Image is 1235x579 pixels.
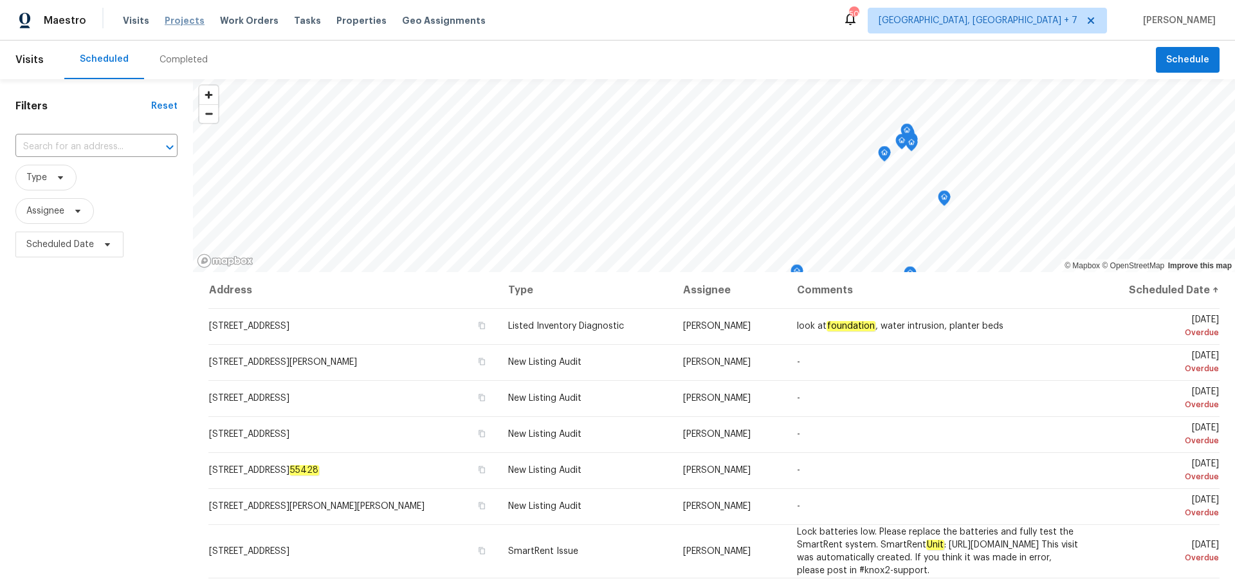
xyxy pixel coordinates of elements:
div: Reset [151,100,178,113]
span: Geo Assignments [402,14,486,27]
span: Properties [336,14,387,27]
span: [STREET_ADDRESS] [209,465,319,475]
button: Copy Address [476,320,488,331]
div: Scheduled [80,53,129,66]
button: Copy Address [476,392,488,403]
span: [STREET_ADDRESS] [209,322,289,331]
button: Copy Address [476,464,488,475]
span: [PERSON_NAME] [683,430,751,439]
span: Type [26,171,47,184]
span: - [797,466,800,475]
div: Overdue [1100,551,1219,564]
div: 50 [849,8,858,21]
span: - [797,502,800,511]
span: Work Orders [220,14,279,27]
th: Address [208,272,498,308]
span: [PERSON_NAME] [683,358,751,367]
div: Map marker [905,136,918,156]
div: Map marker [901,124,913,143]
button: Schedule [1156,47,1220,73]
span: Tasks [294,16,321,25]
span: New Listing Audit [508,394,581,403]
div: Map marker [878,146,891,166]
span: Visits [123,14,149,27]
em: Unit [926,540,944,550]
button: Zoom out [199,104,218,123]
th: Scheduled Date ↑ [1090,272,1220,308]
span: Visits [15,46,44,74]
span: look at , water intrusion, planter beds [797,321,1003,331]
span: [PERSON_NAME] [683,502,751,511]
span: Listed Inventory Diagnostic [508,322,624,331]
button: Copy Address [476,500,488,511]
span: New Listing Audit [508,466,581,475]
span: - [797,358,800,367]
div: Map marker [895,134,908,154]
span: [DATE] [1100,315,1219,339]
span: [STREET_ADDRESS] [209,430,289,439]
span: [DATE] [1100,387,1219,411]
span: SmartRent Issue [508,547,578,556]
div: Overdue [1100,434,1219,447]
em: foundation [827,321,875,331]
span: Lock batteries low. Please replace the batteries and fully test the SmartRent system. SmartRent :... [797,528,1078,575]
span: [STREET_ADDRESS][PERSON_NAME] [209,358,357,367]
button: Copy Address [476,545,488,556]
div: Overdue [1100,398,1219,411]
div: Overdue [1100,470,1219,483]
button: Copy Address [476,428,488,439]
span: [PERSON_NAME] [683,466,751,475]
div: Overdue [1100,362,1219,375]
div: Map marker [938,190,951,210]
span: [PERSON_NAME] [683,394,751,403]
div: Map marker [904,266,917,286]
div: Overdue [1100,506,1219,519]
button: Copy Address [476,356,488,367]
div: Completed [160,53,208,66]
span: [DATE] [1100,351,1219,375]
span: New Listing Audit [508,358,581,367]
div: Overdue [1100,326,1219,339]
span: [STREET_ADDRESS] [209,547,289,556]
span: [PERSON_NAME] [683,547,751,556]
span: - [797,394,800,403]
span: [DATE] [1100,495,1219,519]
th: Assignee [673,272,786,308]
input: Search for an address... [15,137,142,157]
span: Maestro [44,14,86,27]
h1: Filters [15,100,151,113]
a: Mapbox homepage [197,253,253,268]
button: Open [161,138,179,156]
span: [PERSON_NAME] [683,322,751,331]
span: [DATE] [1100,540,1219,564]
span: [DATE] [1100,459,1219,483]
span: Zoom out [199,105,218,123]
span: New Listing Audit [508,502,581,511]
button: Zoom in [199,86,218,104]
span: [GEOGRAPHIC_DATA], [GEOGRAPHIC_DATA] + 7 [879,14,1077,27]
span: [STREET_ADDRESS][PERSON_NAME][PERSON_NAME] [209,502,425,511]
th: Type [498,272,673,308]
span: [STREET_ADDRESS] [209,394,289,403]
a: Improve this map [1168,261,1232,270]
canvas: Map [193,79,1235,272]
span: - [797,430,800,439]
span: Schedule [1166,52,1209,68]
em: 55428 [289,465,319,475]
span: New Listing Audit [508,430,581,439]
div: Map marker [791,264,803,284]
span: [DATE] [1100,423,1219,447]
span: Assignee [26,205,64,217]
span: [PERSON_NAME] [1138,14,1216,27]
th: Comments [787,272,1090,308]
a: OpenStreetMap [1102,261,1164,270]
a: Mapbox [1065,261,1100,270]
span: Scheduled Date [26,238,94,251]
span: Projects [165,14,205,27]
